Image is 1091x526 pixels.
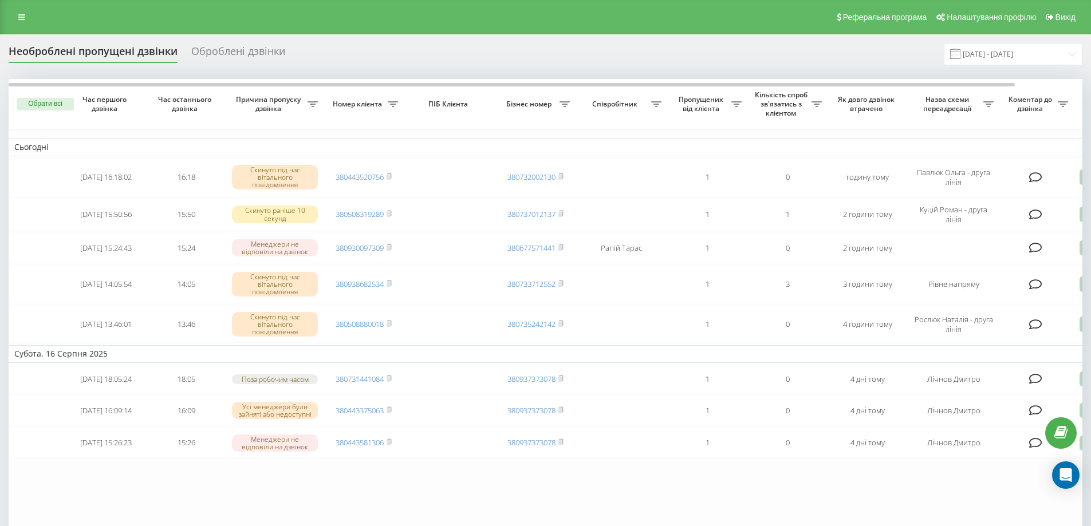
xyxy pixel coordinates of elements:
td: 4 години тому [828,306,908,343]
div: Open Intercom Messenger [1052,461,1080,489]
td: 0 [747,233,828,263]
td: [DATE] 15:24:43 [66,233,146,263]
td: 2 години тому [828,199,908,231]
span: Реферальна програма [843,13,927,22]
div: Скинуто під час вітального повідомлення [232,312,318,337]
td: 14:05 [146,266,226,303]
a: 380930097309 [336,243,384,253]
a: 380508880018 [336,319,384,329]
td: 1 [667,396,747,426]
td: 0 [747,396,828,426]
span: Пропущених від клієнта [673,95,731,113]
a: 380508319289 [336,209,384,219]
div: Оброблені дзвінки [191,45,285,63]
span: Час останнього дзвінка [155,95,217,113]
td: Лічнов Дмитро [908,428,999,458]
span: ПІБ Клієнта [413,100,486,109]
span: Налаштування профілю [947,13,1036,22]
a: 380731441084 [336,374,384,384]
td: 1 [667,365,747,393]
td: 4 дні тому [828,396,908,426]
td: 0 [747,428,828,458]
td: [DATE] 15:26:23 [66,428,146,458]
span: Бізнес номер [501,100,560,109]
td: 4 дні тому [828,365,908,393]
span: Кількість спроб зв'язатись з клієнтом [753,90,812,117]
span: Назва схеми переадресації [913,95,983,113]
div: Скинуто під час вітального повідомлення [232,165,318,190]
td: Куцій Роман - друга лінія [908,199,999,231]
button: Обрати всі [17,98,74,110]
td: 1 [747,199,828,231]
a: 380937373078 [507,437,556,448]
a: 380735242142 [507,319,556,329]
td: [DATE] 16:18:02 [66,159,146,196]
a: 380677571441 [507,243,556,253]
td: 13:46 [146,306,226,343]
td: 1 [667,428,747,458]
div: Поза робочим часом [232,374,318,384]
td: Павлюк Ольга - друга лінія [908,159,999,196]
td: 18:05 [146,365,226,393]
td: 2 години тому [828,233,908,263]
td: [DATE] 16:09:14 [66,396,146,426]
td: годину тому [828,159,908,196]
td: 0 [747,159,828,196]
span: Коментар до дзвінка [1005,95,1058,113]
td: 15:24 [146,233,226,263]
a: 380937373078 [507,405,556,416]
td: 1 [667,306,747,343]
td: 16:09 [146,396,226,426]
a: 380733712552 [507,279,556,289]
td: [DATE] 15:50:56 [66,199,146,231]
span: Час першого дзвінка [75,95,137,113]
td: 4 дні тому [828,428,908,458]
td: 1 [667,233,747,263]
div: Скинуто раніше 10 секунд [232,205,318,223]
a: 380443375063 [336,405,384,416]
div: Усі менеджери були зайняті або недоступні [232,402,318,419]
span: Співробітник [581,100,651,109]
div: Скинуто під час вітального повідомлення [232,272,318,297]
td: [DATE] 18:05:24 [66,365,146,393]
td: Лічнов Дмитро [908,365,999,393]
a: 380443520756 [336,172,384,182]
td: 1 [667,159,747,196]
td: 15:26 [146,428,226,458]
td: 1 [667,266,747,303]
a: 380737012137 [507,209,556,219]
a: 380937373078 [507,374,556,384]
div: Менеджери не відповіли на дзвінок [232,434,318,452]
div: Необроблені пропущені дзвінки [9,45,178,63]
td: Рівне напряму [908,266,999,303]
td: [DATE] 13:46:01 [66,306,146,343]
td: 3 [747,266,828,303]
span: Вихід [1055,13,1076,22]
td: 15:50 [146,199,226,231]
td: 3 години тому [828,266,908,303]
td: [DATE] 14:05:54 [66,266,146,303]
td: Лічнов Дмитро [908,396,999,426]
td: 0 [747,365,828,393]
td: Рапій Тарас [576,233,667,263]
span: Номер клієнта [329,100,388,109]
a: 380443581306 [336,437,384,448]
a: 380732002130 [507,172,556,182]
div: Менеджери не відповіли на дзвінок [232,239,318,256]
a: 380938682534 [336,279,384,289]
td: 1 [667,199,747,231]
td: 0 [747,306,828,343]
td: Рослюк Наталія - друга лінія [908,306,999,343]
span: Як довго дзвінок втрачено [837,95,899,113]
td: 16:18 [146,159,226,196]
span: Причина пропуску дзвінка [232,95,308,113]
